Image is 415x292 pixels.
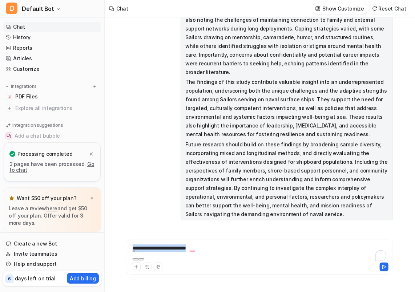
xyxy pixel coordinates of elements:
button: Integrations [3,83,39,90]
button: Reset Chat [370,3,409,14]
p: Integrations [11,84,37,89]
a: Go to chat [9,161,94,173]
a: Explore all integrations [3,103,101,113]
p: Future research should build on these findings by broadening sample diversity, incorporating mixe... [185,140,388,219]
p: Add billing [70,275,96,282]
span: D [6,3,17,14]
p: days left on trial [15,275,56,282]
p: Processing completed [17,150,72,158]
p: 3 pages have been processed. [9,161,95,173]
a: Create a new Bot [3,239,101,249]
img: Add a chat bubble [7,134,11,138]
a: History [3,32,101,42]
button: Add billing [67,273,99,284]
a: Customize [3,64,101,74]
p: 6 [8,276,11,282]
button: Show Customize [313,3,367,14]
img: star [9,195,15,201]
img: menu_add.svg [92,84,97,89]
p: Show Customize [323,5,364,12]
div: To enrich screen reader interactions, please activate Accessibility in Grammarly extension settings [128,244,391,261]
img: reset [372,6,377,11]
button: Add a chat bubbleAdd a chat bubble [3,130,101,142]
button: Add a public chat link [3,142,101,153]
p: Want $50 off your plan? [17,195,77,202]
span: PDF Files [15,93,37,100]
a: Invite teammates [3,249,101,259]
p: The findings of this study contribute valuable insight into an underrepresented population, under... [185,78,388,139]
a: Help and support [3,259,101,269]
a: Articles [3,53,101,64]
a: Chat [3,22,101,32]
p: Integration suggestions [12,122,63,129]
img: explore all integrations [6,105,13,112]
div: Chat [116,5,128,12]
img: customize [315,6,321,11]
a: PDF FilesPDF Files [3,92,101,102]
img: x [90,196,94,201]
p: Leave a review and get $50 off your plan. Offer valid for 3 more days. [9,205,96,227]
img: expand menu [4,84,9,89]
a: Reports [3,43,101,53]
span: Explore all integrations [15,102,98,114]
img: PDF Files [7,94,12,99]
span: Default Bot [22,4,54,14]
a: here [46,205,57,211]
